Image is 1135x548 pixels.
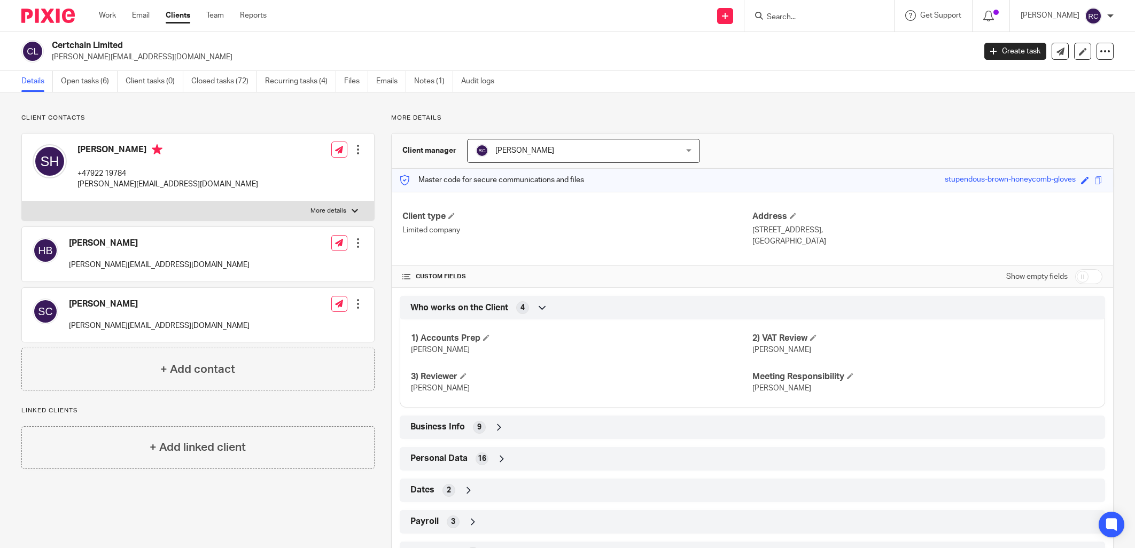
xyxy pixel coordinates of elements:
h4: Client type [402,211,752,222]
label: Show empty fields [1006,271,1068,282]
span: [PERSON_NAME] [495,147,554,154]
a: Reports [240,10,267,21]
a: Files [344,71,368,92]
p: More details [310,207,346,215]
img: svg%3E [476,144,488,157]
p: Limited company [402,225,752,236]
h3: Client manager [402,145,456,156]
p: [PERSON_NAME][EMAIL_ADDRESS][DOMAIN_NAME] [69,320,250,331]
i: Primary [152,144,162,155]
p: Master code for secure communications and files [400,175,584,185]
a: Open tasks (6) [61,71,118,92]
span: [PERSON_NAME] [752,346,811,354]
img: svg%3E [21,40,44,62]
img: Pixie [21,9,75,23]
p: [GEOGRAPHIC_DATA] [752,236,1102,247]
img: svg%3E [1085,7,1102,25]
a: Notes (1) [414,71,453,92]
div: stupendous-brown-honeycomb-gloves [945,174,1076,186]
span: Payroll [410,516,439,527]
p: [PERSON_NAME][EMAIL_ADDRESS][DOMAIN_NAME] [52,52,968,62]
p: [PERSON_NAME][EMAIL_ADDRESS][DOMAIN_NAME] [69,260,250,270]
a: Details [21,71,53,92]
p: More details [391,114,1114,122]
a: Recurring tasks (4) [265,71,336,92]
h4: Meeting Responsibility [752,371,1094,382]
a: Team [206,10,224,21]
h4: Address [752,211,1102,222]
a: Work [99,10,116,21]
img: svg%3E [33,144,67,178]
span: Business Info [410,421,465,433]
a: Create task [984,43,1046,60]
span: Get Support [920,12,961,19]
a: Audit logs [461,71,502,92]
a: Emails [376,71,406,92]
h4: [PERSON_NAME] [69,299,250,310]
a: Client tasks (0) [126,71,183,92]
span: [PERSON_NAME] [411,385,470,392]
input: Search [766,13,862,22]
span: 9 [477,422,481,433]
img: svg%3E [33,238,58,263]
span: Dates [410,484,434,496]
a: Email [132,10,150,21]
span: [PERSON_NAME] [411,346,470,354]
h4: [PERSON_NAME] [77,144,258,158]
img: svg%3E [33,299,58,324]
p: Linked clients [21,406,375,415]
h4: + Add linked client [150,439,246,456]
span: [PERSON_NAME] [752,385,811,392]
a: Closed tasks (72) [191,71,257,92]
p: Client contacts [21,114,375,122]
p: [PERSON_NAME][EMAIL_ADDRESS][DOMAIN_NAME] [77,179,258,190]
span: 16 [478,453,486,464]
h4: 1) Accounts Prep [411,333,752,344]
h2: Certchain Limited [52,40,785,51]
p: +47922 19784 [77,168,258,179]
a: Clients [166,10,190,21]
span: Who works on the Client [410,302,508,314]
p: [STREET_ADDRESS], [752,225,1102,236]
h4: + Add contact [160,361,235,378]
h4: 2) VAT Review [752,333,1094,344]
span: 3 [451,516,455,527]
h4: 3) Reviewer [411,371,752,382]
span: Personal Data [410,453,468,464]
span: 4 [520,302,525,313]
h4: CUSTOM FIELDS [402,272,752,281]
span: 2 [447,485,451,496]
p: [PERSON_NAME] [1021,10,1079,21]
h4: [PERSON_NAME] [69,238,250,249]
